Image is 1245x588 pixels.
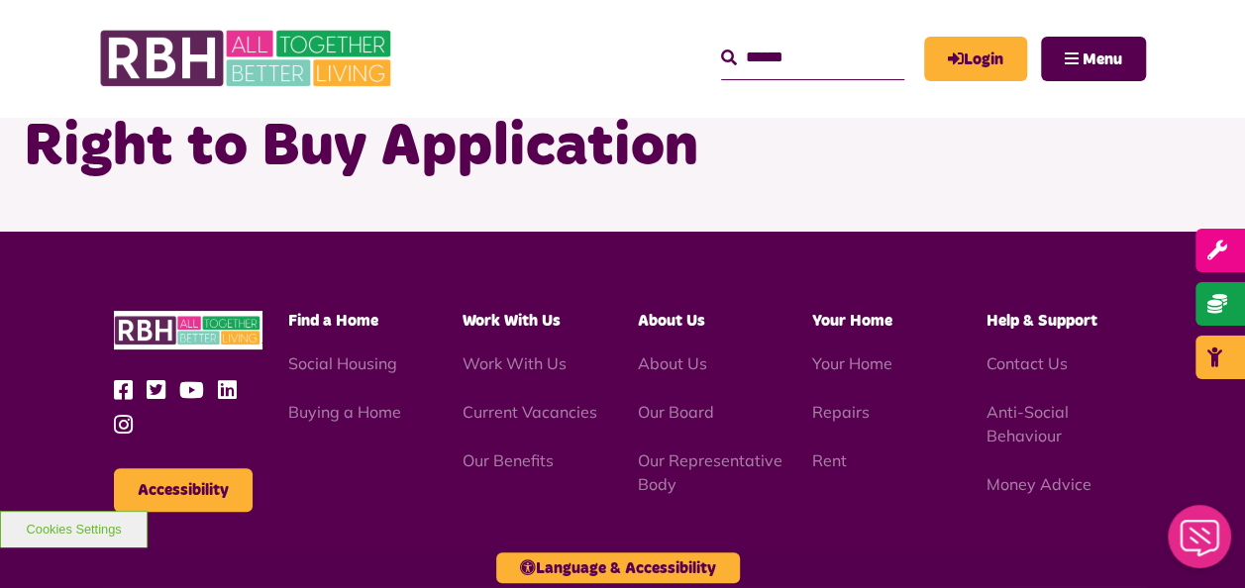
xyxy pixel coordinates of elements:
[99,20,396,97] img: RBH
[812,353,892,373] a: Your Home
[288,402,401,422] a: Buying a Home
[637,402,713,422] a: Our Board
[24,109,1222,186] h1: Right to Buy Application
[986,474,1091,494] a: Money Advice
[637,313,704,329] span: About Us
[463,353,567,373] a: Work With Us
[986,313,1097,329] span: Help & Support
[812,313,892,329] span: Your Home
[463,402,597,422] a: Current Vacancies
[637,353,706,373] a: About Us
[637,450,781,494] a: Our Representative Body
[1041,37,1146,81] button: Navigation
[288,313,378,329] span: Find a Home
[496,552,740,583] button: Language & Accessibility
[463,450,554,470] a: Our Benefits
[986,402,1069,445] a: Anti-Social Behaviour
[812,402,870,422] a: Repairs
[114,468,253,512] button: Accessibility
[924,37,1027,81] a: MyRBH
[721,37,904,79] input: Search
[812,450,847,470] a: Rent
[114,311,262,349] img: RBH
[463,313,561,329] span: Work With Us
[1083,51,1122,67] span: Menu
[1156,499,1245,588] iframe: Netcall Web Assistant for live chat
[288,353,397,373] a: Social Housing - open in a new tab
[986,353,1068,373] a: Contact Us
